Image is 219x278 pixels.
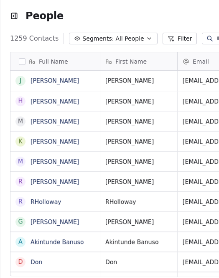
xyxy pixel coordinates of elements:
div: r [18,177,23,186]
span: All People [115,34,144,43]
div: First Name [100,52,177,70]
span: Don [105,258,172,266]
span: RHolloway [105,198,172,206]
span: [PERSON_NAME] [105,137,172,146]
span: 1259 Contacts [10,33,59,44]
div: M [18,117,23,126]
a: [PERSON_NAME] [31,77,79,84]
button: Filter [163,33,197,44]
a: [PERSON_NAME] [31,158,79,165]
span: [PERSON_NAME] [105,218,172,226]
div: Full Name [10,52,100,70]
span: People [25,10,64,22]
span: Full Name [39,57,68,66]
div: H [18,97,23,106]
div: G [18,217,23,226]
div: K [18,137,22,146]
a: Akintunde Banuso [31,239,84,245]
a: Don [31,259,42,265]
span: Email [193,57,209,66]
div: A [18,237,23,246]
a: [PERSON_NAME] [31,98,79,105]
div: M [18,157,23,166]
span: [PERSON_NAME] [105,77,172,85]
a: [PERSON_NAME] [31,219,79,225]
a: [PERSON_NAME] [31,178,79,185]
div: D [18,257,23,266]
span: First Name [115,57,147,66]
div: J [20,77,21,85]
span: [PERSON_NAME] [105,178,172,186]
a: [PERSON_NAME] [31,138,79,145]
span: [PERSON_NAME] [105,157,172,166]
a: [PERSON_NAME] [31,118,79,125]
a: RHolloway [31,198,61,205]
span: [PERSON_NAME] [105,117,172,126]
span: [PERSON_NAME] [105,97,172,106]
div: grid [10,71,100,277]
span: Segments: [82,34,114,43]
span: Akintunde Banuso [105,238,172,246]
div: R [18,197,23,206]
